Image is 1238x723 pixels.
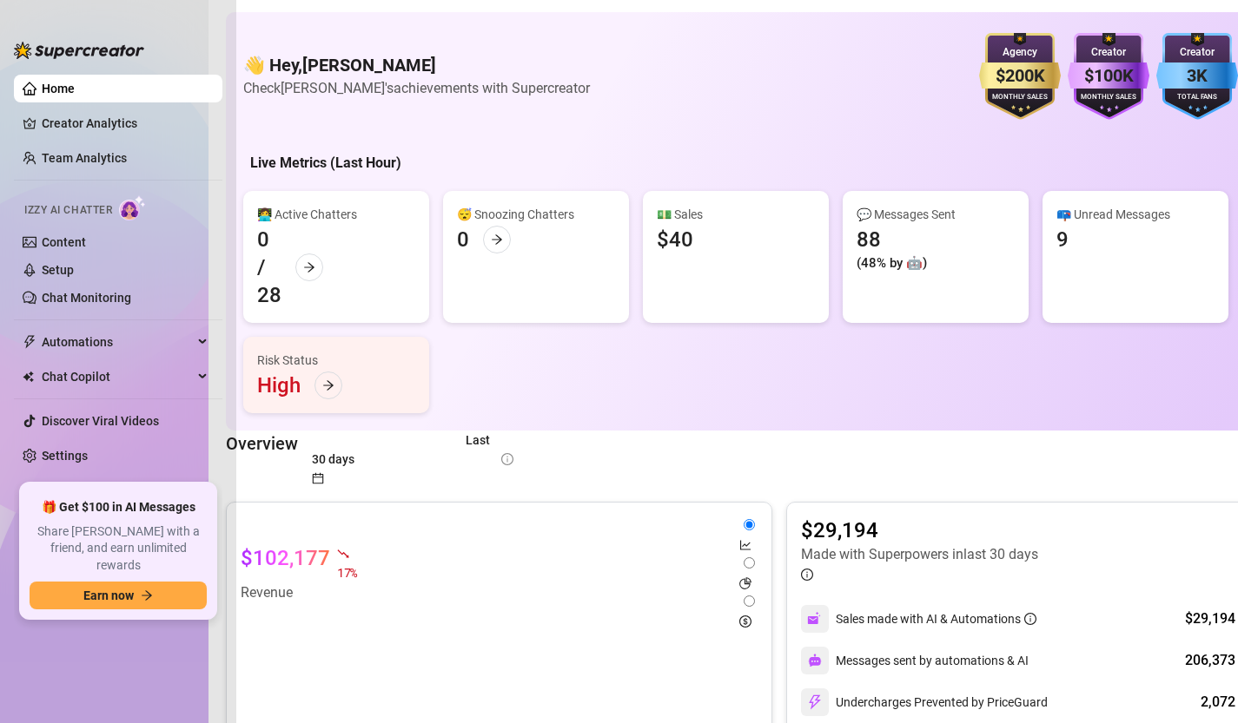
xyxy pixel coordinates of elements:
[30,523,207,575] span: Share [PERSON_NAME] with a friend, and earn unlimited rewards
[141,589,153,601] span: arrow-right
[257,351,415,370] div: Risk Status
[257,205,415,224] div: 👩‍💻 Active Chatters
[1068,92,1149,103] div: Monthly Sales
[801,544,1038,565] article: Made with Superpowers in last 30 days
[257,281,281,309] div: 28
[1068,62,1149,89] div: $100K
[457,205,615,224] div: 😴 Snoozing Chatters
[42,109,209,137] a: Creator Analytics
[1024,613,1036,625] span: info-circle
[241,582,357,603] article: Revenue
[119,195,146,220] img: AI Chatter
[501,453,513,465] span: info-circle
[42,151,127,165] a: Team Analytics
[807,611,823,627] img: svg%3e
[739,516,758,631] div: segmented control
[303,261,315,273] span: arrow-right
[243,77,590,99] article: Check [PERSON_NAME]'s achievements with Supercreator
[42,363,193,391] span: Chat Copilot
[1156,44,1238,61] div: Creator
[42,263,74,277] a: Setup
[312,472,324,484] span: calendar
[657,226,693,253] div: $40
[801,516,1038,544] article: $29,194
[42,328,193,356] span: Automations
[42,414,159,428] a: Discover Viral Videos
[979,62,1061,89] div: $200K
[337,564,357,581] span: 17 %
[457,226,469,253] div: 0
[337,548,349,560] span: fall
[491,233,503,246] span: arrow-right
[42,291,131,305] a: Chat Monitoring
[657,205,815,224] div: 💵 Sales
[1068,44,1149,61] div: Creator
[744,557,755,569] input: pie-chart
[42,82,75,95] a: Home
[1185,608,1235,629] div: $29,194
[808,654,822,667] img: svg%3e
[250,153,401,174] h5: Live Metrics (Last Hour)
[801,569,813,581] span: info-circle
[42,499,195,516] span: 🎁 Get $100 in AI Messages
[226,431,298,457] article: Overview
[14,42,144,59] img: logo-BBDzfeDw.svg
[857,205,1015,224] div: 💬 Messages Sent
[1156,33,1238,120] img: blue-badge-DgoSNQY1.svg
[744,519,755,530] input: line-chart
[801,688,1048,716] div: Undercharges Prevented by PriceGuard
[979,92,1061,103] div: Monthly Sales
[739,615,751,628] span: dollar-circle
[23,371,34,383] img: Chat Copilot
[1056,205,1215,224] div: 📪 Unread Messages
[241,544,330,582] article: $102,177
[739,539,751,551] span: line-chart
[24,202,112,219] span: Izzy AI Chatter
[1185,650,1235,671] div: 206,373
[243,53,590,77] h4: 👋 Hey, [PERSON_NAME]
[979,33,1061,120] img: gold-badge-CigiZidd.svg
[42,235,86,249] a: Content
[1056,226,1069,253] div: 9
[857,253,927,274] div: (48% by 🤖)
[857,226,927,253] div: 88
[801,647,1029,674] div: Messages sent by automations & AI
[257,226,281,253] div: 0
[744,595,755,607] input: dollar-circle
[1156,62,1238,89] div: 3K
[1201,692,1235,713] div: 2,072
[83,588,134,602] span: Earn now
[807,694,823,710] img: svg%3e
[1068,33,1149,120] img: purple-badge-B9DA21FR.svg
[30,582,207,609] button: Earn nowarrow-right
[1156,92,1238,103] div: Total Fans
[739,577,751,589] span: pie-chart
[836,609,1036,628] div: Sales made with AI & Automations
[322,379,334,391] span: arrow-right
[979,44,1061,61] div: Agency
[42,449,88,463] a: Settings
[23,335,36,349] span: thunderbolt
